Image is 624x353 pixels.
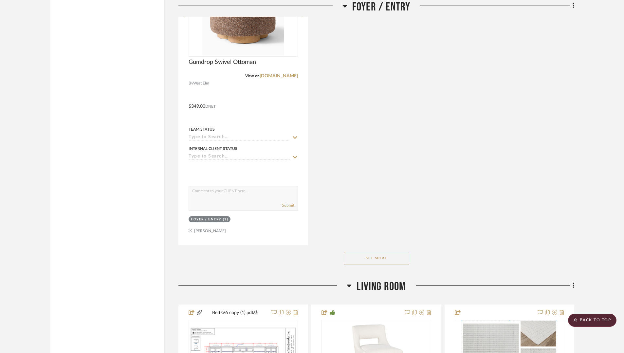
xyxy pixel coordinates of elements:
input: Type to Search… [189,154,290,160]
span: By [189,80,193,86]
button: See More [344,252,409,265]
scroll-to-top-button: BACK TO TOP [568,314,616,327]
a: [DOMAIN_NAME] [260,74,298,78]
span: View on [245,74,260,78]
div: Foyer / Entry [191,217,221,222]
input: Type to Search… [189,135,290,141]
span: Gumdrop Swivel Ottoman [189,59,256,66]
div: Internal Client Status [189,146,237,152]
span: Living Room [357,280,406,294]
div: Team Status [189,126,215,132]
span: West Elm [193,80,209,86]
div: (1) [223,217,229,222]
button: BettsV6 copy (1).pdf [203,309,267,317]
button: Submit [282,202,294,208]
